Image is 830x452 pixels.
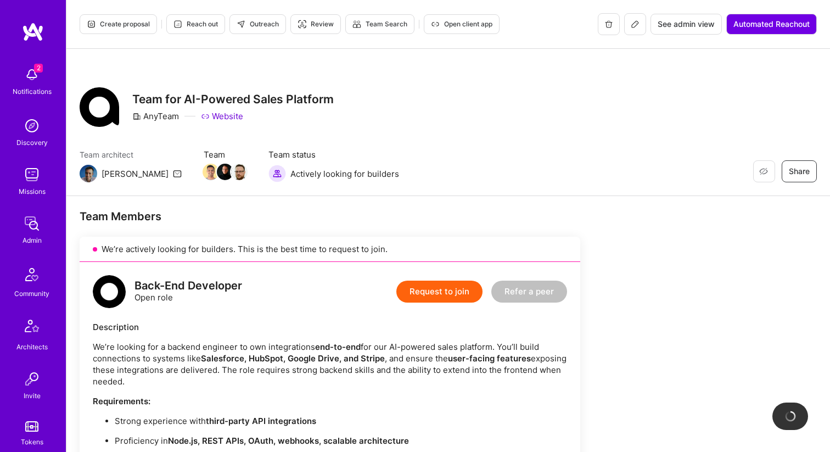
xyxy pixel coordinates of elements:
span: Share [789,166,810,177]
span: Outreach [237,19,279,29]
img: Team Architect [80,165,97,182]
span: Actively looking for builders [290,168,399,180]
i: icon EyeClosed [759,167,768,176]
img: Team Member Avatar [203,164,219,180]
img: Team Member Avatar [217,164,233,180]
strong: user-facing features [448,353,531,364]
span: Open client app [431,19,492,29]
span: Review [298,19,334,29]
button: Refer a peer [491,281,567,303]
p: Proficiency in [115,435,567,447]
i: icon Proposal [87,20,96,29]
a: Team Member Avatar [218,163,232,181]
i: icon Targeter [298,20,306,29]
img: Architects [19,315,45,341]
img: Community [19,261,45,288]
button: Share [782,160,817,182]
div: Discovery [16,137,48,148]
span: Team Search [352,19,407,29]
div: Architects [16,341,48,353]
strong: Salesforce, HubSpot, Google Drive, and Stripe [201,353,385,364]
p: Strong experience with [115,415,567,427]
img: Company Logo [80,87,119,127]
span: Reach out [173,19,218,29]
strong: end-to-end [315,342,361,352]
span: See admin view [658,19,715,30]
div: [PERSON_NAME] [102,168,169,180]
span: Team [204,149,246,160]
img: teamwork [21,164,43,186]
button: Review [290,14,341,34]
a: Website [201,110,243,122]
i: icon Mail [173,169,182,178]
img: Invite [21,368,43,390]
span: Team architect [80,149,182,160]
button: Open client app [424,14,500,34]
div: Community [14,288,49,299]
h3: Team for AI-Powered Sales Platform [132,92,334,106]
button: Reach out [166,14,225,34]
button: See admin view [650,14,722,35]
span: 2 [34,64,43,72]
div: AnyTeam [132,110,179,122]
img: logo [93,275,126,308]
span: Automated Reachout [733,19,810,30]
div: Open role [134,280,242,303]
div: Description [93,321,567,333]
img: Actively looking for builders [268,165,286,182]
img: bell [21,64,43,86]
img: loading [784,410,797,422]
div: Tokens [21,436,43,448]
strong: third-party API integrations [206,416,316,426]
button: Outreach [229,14,286,34]
button: Request to join [396,281,483,303]
strong: Node.js, REST APIs, OAuth, webhooks, scalable architecture [168,436,409,446]
div: Missions [19,186,46,197]
div: Invite [24,390,41,401]
img: admin teamwork [21,213,43,235]
button: Automated Reachout [726,14,817,35]
img: logo [22,22,44,42]
div: Notifications [13,86,52,97]
div: Team Members [80,209,580,224]
button: Create proposal [80,14,157,34]
i: icon CompanyGray [132,112,141,121]
p: We’re looking for a backend engineer to own integrations for our AI-powered sales platform. You’l... [93,341,567,387]
div: Admin [23,235,42,246]
strong: Requirements: [93,396,150,406]
a: Team Member Avatar [232,163,246,181]
span: Create proposal [87,19,150,29]
a: Team Member Avatar [204,163,218,181]
img: tokens [25,421,38,432]
img: discovery [21,115,43,137]
div: We’re actively looking for builders. This is the best time to request to join. [80,237,580,262]
img: Team Member Avatar [231,164,248,180]
span: Team status [268,149,399,160]
button: Team Search [345,14,414,34]
div: Back-End Developer [134,280,242,292]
